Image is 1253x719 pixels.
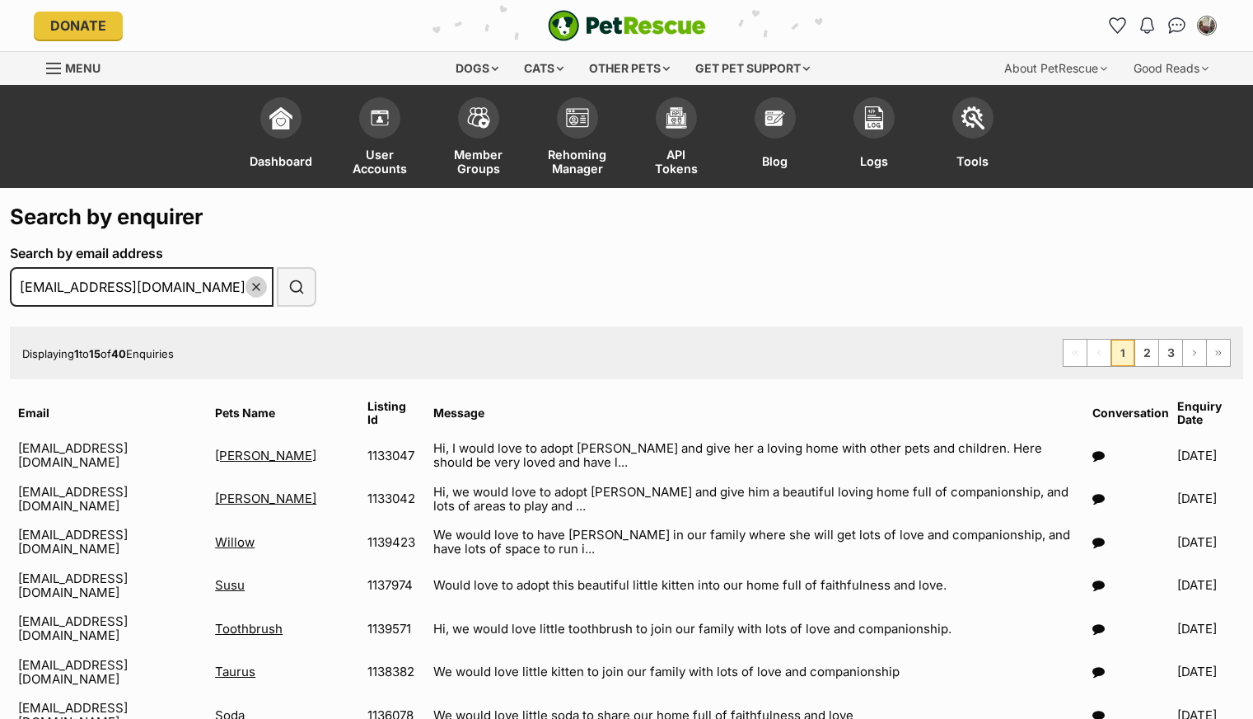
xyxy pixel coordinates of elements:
[215,534,255,550] a: Willow
[627,89,726,188] a: API Tokens
[12,478,207,520] td: [EMAIL_ADDRESS][DOMAIN_NAME]
[330,89,429,188] a: User Accounts
[993,52,1119,85] div: About PetRescue
[22,347,174,360] span: Displaying to of Enquiries
[361,435,425,477] td: 1133047
[1177,393,1241,433] th: Enquiry Date
[1122,52,1220,85] div: Good Reads
[762,147,788,176] span: Blog
[427,435,1084,477] td: Hi, I would love to adopt [PERSON_NAME] and give her a loving home with other pets and children. ...
[1177,521,1241,563] td: [DATE]
[361,608,425,650] td: 1139571
[12,565,207,607] td: [EMAIL_ADDRESS][DOMAIN_NAME]
[1135,340,1158,366] a: Page 2
[1183,340,1206,366] a: Next page
[427,393,1084,433] th: Message
[215,448,316,463] a: [PERSON_NAME]
[1168,17,1185,34] img: chat-41dd97257d64d25036548639549fe6c8038ab92f7586957e7f3b1b290dea8141.svg
[548,10,706,41] img: logo-e224e6f780fb5917bec1dbf3a21bbac754714ae5b6737aabdf751b685950b380.svg
[528,89,627,188] a: Rehoming Manager
[548,147,606,176] span: Rehoming Manager
[1064,340,1087,366] span: First page
[427,478,1084,520] td: Hi, we would love to adopt [PERSON_NAME] and give him a beautiful loving home full of companionsh...
[1164,12,1190,39] a: Conversations
[665,106,688,129] img: api-icon-849e3a9e6f871e3acf1f60245d25b4cd0aad652aa5f5372336901a6a67317bd8.svg
[361,651,425,693] td: 1138382
[429,89,528,188] a: Member Groups
[512,52,575,85] div: Cats
[12,651,207,693] td: [EMAIL_ADDRESS][DOMAIN_NAME]
[208,393,359,433] th: Pets Name
[467,107,490,129] img: team-members-icon-5396bd8760b3fe7c0b43da4ab00e1e3bb1a5d9ba89233759b79545d2d3fc5d0d.svg
[231,89,330,188] a: Dashboard
[12,435,207,477] td: [EMAIL_ADDRESS][DOMAIN_NAME]
[764,106,787,129] img: blogs-icon-e71fceff818bbaa76155c998696f2ea9b8fc06abc828b24f45ee82a475c2fd99.svg
[863,106,886,129] img: logs-icon-5bf4c29380941ae54b88474b1138927238aebebbc450bc62c8517511492d5a22.svg
[1086,393,1176,433] th: Conversation
[427,608,1084,650] td: Hi, we would love little toothbrush to join our family with lots of love and companionship.
[648,147,705,176] span: API Tokens
[10,202,1243,231] h1: Search by enquirer
[1199,17,1215,34] img: Susan Irwin profile pic
[1159,340,1182,366] a: Page 3
[1105,12,1131,39] a: Favourites
[1177,435,1241,477] td: [DATE]
[215,664,255,679] a: Taurus
[923,89,1022,188] a: Tools
[1134,12,1161,39] button: Notifications
[361,478,425,520] td: 1133042
[46,52,112,82] a: Menu
[1194,12,1220,39] button: My account
[427,565,1084,607] td: Would love to adopt this beautiful little kitten into our home full of faithfulness and love.
[1177,651,1241,693] td: [DATE]
[215,621,283,637] a: Toothbrush
[10,246,274,261] label: Search by email address
[250,147,312,176] span: Dashboard
[427,521,1084,563] td: We would love to have [PERSON_NAME] in our family where she will get lots of love and companionsh...
[450,147,507,176] span: Member Groups
[726,89,825,188] a: Blog
[351,147,409,176] span: User Accounts
[1063,339,1231,367] nav: Pagination
[111,347,126,360] strong: 40
[577,52,681,85] div: Other pets
[361,521,425,563] td: 1139423
[548,10,706,41] a: PetRescue
[215,577,245,593] a: Susu
[361,565,425,607] td: 1137974
[860,147,888,176] span: Logs
[269,106,292,129] img: dashboard-icon-eb2f2d2d3e046f16d808141f083e7271f6b2e854fb5c12c21221c1fb7104beca.svg
[1105,12,1220,39] ul: Account quick links
[34,12,123,40] a: Donate
[361,393,425,433] th: Listing Id
[1087,340,1110,366] span: Previous page
[215,491,316,506] a: [PERSON_NAME]
[1177,565,1241,607] td: [DATE]
[12,393,207,433] th: Email
[74,347,79,360] strong: 1
[956,147,989,176] span: Tools
[1140,17,1153,34] img: notifications-46538b983faf8c2785f20acdc204bb7945ddae34d4c08c2a6579f10ce5e182be.svg
[1177,478,1241,520] td: [DATE]
[12,608,207,650] td: [EMAIL_ADDRESS][DOMAIN_NAME]
[1111,340,1134,366] span: Page 1
[12,521,207,563] td: [EMAIL_ADDRESS][DOMAIN_NAME]
[825,89,923,188] a: Logs
[427,651,1084,693] td: We would love little kitten to join our family with lots of love and companionship
[1177,608,1241,650] td: [DATE]
[89,347,101,360] strong: 15
[1207,340,1230,366] a: Last page
[684,52,821,85] div: Get pet support
[961,106,984,129] img: tools-icon-677f8b7d46040df57c17cb185196fc8e01b2b03676c49af7ba82c462532e62ee.svg
[566,108,589,128] img: group-profile-icon-3fa3cf56718a62981997c0bc7e787c4b2cf8bcc04b72c1350f741eb67cf2f40e.svg
[368,106,391,129] img: members-icon-d6bcda0bfb97e5ba05b48644448dc2971f67d37433e5abca221da40c41542bd5.svg
[444,52,510,85] div: Dogs
[65,61,101,75] span: Menu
